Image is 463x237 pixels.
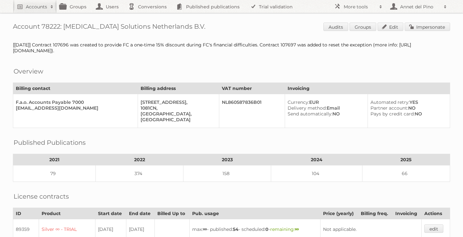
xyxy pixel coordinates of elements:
[370,99,409,105] span: Automated retry:
[126,208,154,219] th: End date
[155,208,190,219] th: Billed Up to
[405,23,450,31] a: Impersonate
[370,105,445,111] div: NO
[271,165,362,182] td: 104
[95,208,126,219] th: Start date
[219,94,285,128] td: NL860587836B01
[16,99,133,105] div: F.a.o. Accounts Payable 7000
[13,23,450,32] h1: Account 78222: [MEDICAL_DATA] Solutions Netherlands B.V.
[362,154,450,165] th: 2025
[13,83,138,94] th: Billing contact
[138,83,219,94] th: Billing address
[13,42,450,54] div: [[DATE]] Contract 107696 was created to provide FC a one-time 15% discount during FC's financial ...
[265,226,269,232] strong: 0
[16,105,133,111] div: [EMAIL_ADDRESS][DOMAIN_NAME]
[362,165,450,182] td: 66
[399,4,440,10] h2: Annet del Pino
[219,83,285,94] th: VAT number
[350,23,376,31] a: Groups
[96,154,183,165] th: 2022
[141,105,214,111] div: 1081CN,
[233,226,239,232] strong: 54
[13,154,96,165] th: 2021
[370,111,445,117] div: NO
[14,66,43,76] h2: Overview
[141,111,214,117] div: [GEOGRAPHIC_DATA],
[288,105,327,111] span: Delivery method:
[323,23,348,31] a: Audits
[424,224,443,233] a: edit
[378,23,403,31] a: Edit
[370,111,415,117] span: Pays by credit card:
[288,111,332,117] span: Send automatically:
[370,105,408,111] span: Partner account:
[14,192,69,201] h2: License contracts
[288,105,363,111] div: Email
[203,226,207,232] strong: ∞
[320,208,358,219] th: Price (yearly)
[270,226,299,232] span: remaining:
[285,83,450,94] th: Invoicing
[288,99,309,105] span: Currency:
[288,99,363,105] div: EUR
[271,154,362,165] th: 2024
[39,208,95,219] th: Product
[13,208,39,219] th: ID
[288,111,363,117] div: NO
[421,208,450,219] th: Actions
[141,99,214,105] div: [STREET_ADDRESS],
[393,208,421,219] th: Invoicing
[183,154,271,165] th: 2023
[358,208,393,219] th: Billing freq.
[96,165,183,182] td: 374
[183,165,271,182] td: 158
[141,117,214,123] div: [GEOGRAPHIC_DATA]
[370,99,445,105] div: YES
[190,208,320,219] th: Pub. usage
[14,138,86,147] h2: Published Publications
[26,4,47,10] h2: Accounts
[13,165,96,182] td: 79
[344,4,376,10] h2: More tools
[295,226,299,232] strong: ∞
